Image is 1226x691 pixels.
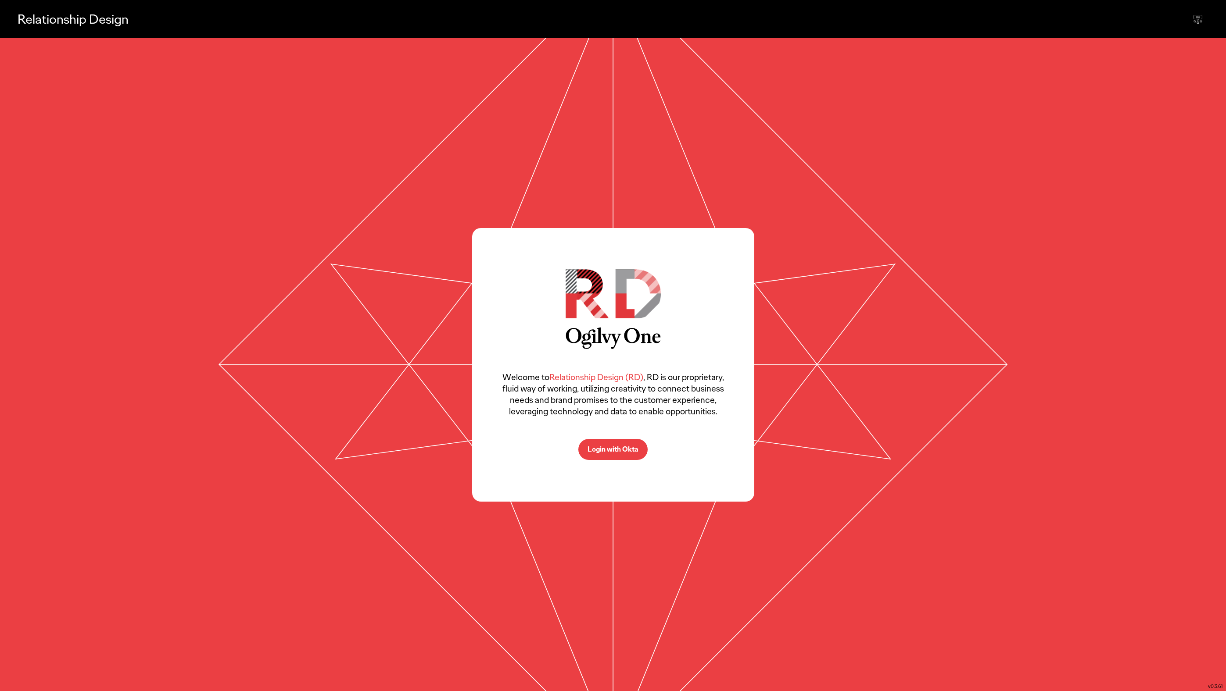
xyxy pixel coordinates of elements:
p: Login with Okta [588,446,638,453]
p: Welcome to , RD is our proprietary, fluid way of working, utilizing creativity to connect busines... [498,371,728,417]
button: Login with Okta [578,439,648,460]
div: Send feedback [1187,9,1208,30]
img: RD Logo [566,269,661,318]
span: Relationship Design (RD) [549,371,643,383]
p: Relationship Design [18,10,129,28]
